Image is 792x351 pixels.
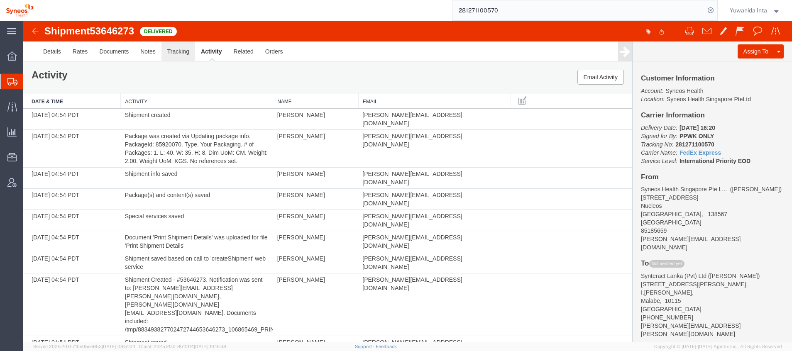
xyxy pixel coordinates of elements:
b: 281271100570 [652,120,691,127]
th: Name: activate to sort column ascending [250,73,335,88]
input: Search for shipment number, reference number [452,0,705,20]
td: Shipment Created - #53646273. Notification was sent to: [PERSON_NAME][EMAIL_ADDRESS][PERSON_NAME]... [98,253,250,315]
span: [PERSON_NAME][EMAIL_ADDRESS][DOMAIN_NAME] [339,213,439,228]
a: Orders [236,21,266,41]
a: Notes [111,21,138,41]
span: [PERSON_NAME][EMAIL_ADDRESS][DOMAIN_NAME] [339,112,439,127]
span: [PERSON_NAME][EMAIL_ADDRESS][DOMAIN_NAME] [339,91,439,106]
address: Syneos Health Singapore Pte Ltd [618,164,760,231]
span: [GEOGRAPHIC_DATA] [618,198,678,205]
span: [PERSON_NAME][EMAIL_ADDRESS][DOMAIN_NAME] [339,234,439,249]
span: [DATE] 10:16:38 [194,344,226,349]
b: PPWK ONLY [656,112,691,119]
td: Shipment info saved [98,147,250,168]
a: Activity [172,21,205,41]
button: Email Activity [554,49,601,64]
td: Document 'Print Shipment Details' was uploaded for file 'Print Shipment Details' [98,210,250,232]
span: [PERSON_NAME][EMAIL_ADDRESS][DOMAIN_NAME] [339,256,439,271]
th: Activity: activate to sort column ascending [98,73,250,88]
a: Support [355,344,376,349]
p: Syneos Health Singapore PteLtd [618,66,760,83]
a: Rates [44,21,71,41]
iframe: FS Legacy Container [23,21,792,342]
h4: Customer Information [618,54,760,62]
span: Client: 2025.20.0-8b113f4 [139,344,226,349]
a: Documents [70,21,111,41]
a: FedEx Express [656,129,698,135]
td: [PERSON_NAME] [250,147,335,168]
span: [PERSON_NAME][EMAIL_ADDRESS][DOMAIN_NAME] [339,150,439,165]
span: [DATE] 09:51:04 [102,344,135,349]
img: logo [6,4,34,17]
td: Shipment created [98,88,250,109]
span: [PERSON_NAME][EMAIL_ADDRESS][DOMAIN_NAME] [339,192,439,207]
address: Synteract Lanka (Pvt) Ltd ([PERSON_NAME]) [STREET_ADDRESS][PERSON_NAME], I.[PERSON_NAME], Malabe,... [618,251,760,317]
td: [PERSON_NAME] [250,109,335,147]
span: Server: 2025.20.0-710e05ee653 [33,344,135,349]
td: Shipment saved [98,315,250,336]
span: Syneos Health [642,67,680,73]
i: Service Level: [618,137,654,144]
a: Tracking [138,21,172,41]
h4: To [618,239,760,247]
th: Email: activate to sort column ascending [335,73,487,88]
td: [PERSON_NAME] [250,315,335,336]
td: [PERSON_NAME] [250,232,335,253]
td: [PERSON_NAME] [250,253,335,315]
span: Yuwanida Inta [730,6,767,15]
button: Yuwanida Inta [729,5,781,15]
i: Location: [618,75,641,82]
h1: Activity [8,49,44,60]
h4: Carrier Information [618,91,760,99]
span: [PERSON_NAME][EMAIL_ADDRESS][DOMAIN_NAME] [339,171,439,186]
b: [DATE] 16:20 [656,104,692,110]
a: Feedback [376,344,397,349]
td: Special services saved [98,189,250,210]
td: [PERSON_NAME] [250,168,335,189]
span: [GEOGRAPHIC_DATA] [618,285,678,292]
td: [PERSON_NAME] [250,189,335,210]
b: International Priority EOD [656,137,727,144]
i: Carrier Name: [618,129,654,135]
i: Tracking No: [618,120,650,127]
td: Package(s) and content(s) saved [98,168,250,189]
span: Not verified yet [626,239,661,247]
td: Shipment saved based on call to 'createShipment' web service [98,232,250,253]
td: Package was created via Updating package info. PackageId: 85920070. Type. Your Packaging. # of Pa... [98,109,250,147]
span: Copyright © [DATE]-[DATE] Agistix Inc., All Rights Reserved [654,343,782,350]
h4: From [618,153,760,161]
td: [PERSON_NAME] [250,88,335,109]
a: Related [205,21,236,41]
button: Manage table columns [492,73,507,88]
td: [PERSON_NAME] [250,210,335,232]
span: [PERSON_NAME][EMAIL_ADDRESS][DOMAIN_NAME] [339,318,439,333]
i: Account: [618,67,640,73]
i: Delivery Date: [618,104,654,110]
i: Signed for By: [618,112,654,119]
button: Assign To [714,24,751,38]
